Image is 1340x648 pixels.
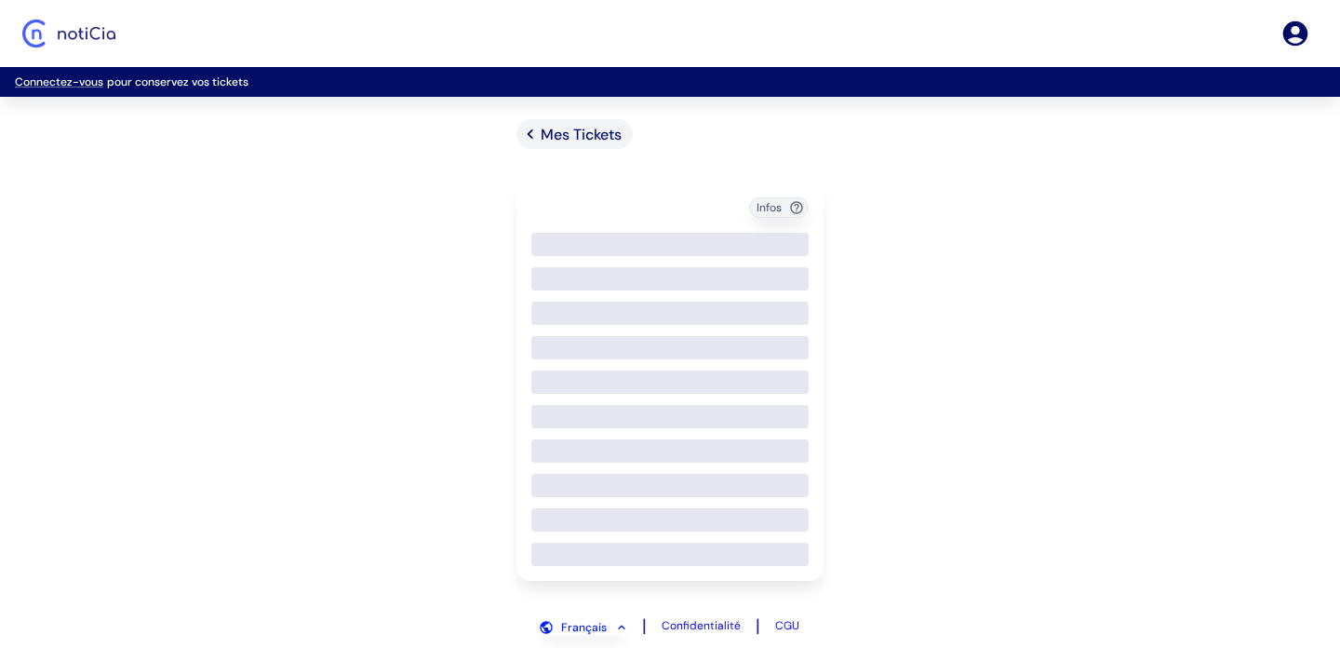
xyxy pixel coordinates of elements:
[775,618,799,633] a: CGU
[749,197,809,218] button: Infos
[756,614,760,637] span: |
[662,618,741,633] a: Confidentialité
[642,614,647,637] span: |
[15,74,1325,89] p: pour conservez vos tickets
[22,20,115,47] img: Logo Noticia
[541,620,627,635] button: Français
[1280,19,1310,48] a: Se connecter
[541,125,622,144] span: Mes Tickets
[15,74,103,89] a: Connectez-vous
[516,119,633,149] a: Mes Tickets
